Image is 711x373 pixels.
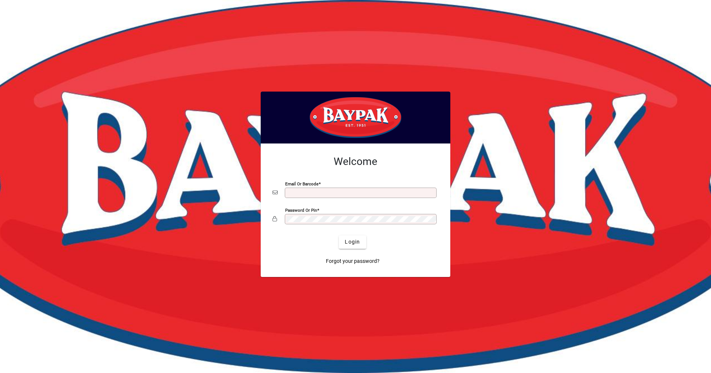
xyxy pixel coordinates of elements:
[339,235,366,249] button: Login
[326,257,380,265] span: Forgot your password?
[273,155,438,168] h2: Welcome
[323,255,383,268] a: Forgot your password?
[285,207,317,212] mat-label: Password or Pin
[345,238,360,246] span: Login
[285,181,318,186] mat-label: Email or Barcode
